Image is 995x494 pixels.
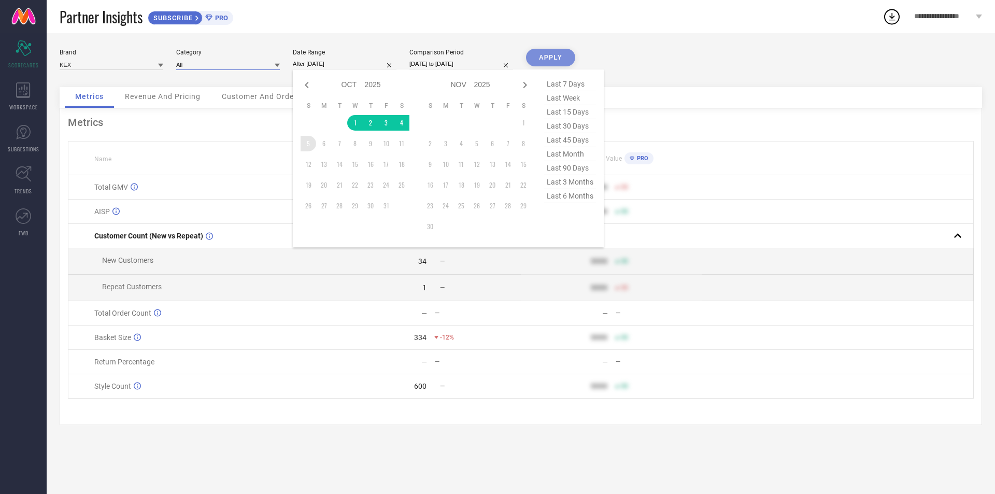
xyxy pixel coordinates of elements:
input: Select date range [293,59,396,69]
td: Tue Oct 21 2025 [332,177,347,193]
td: Mon Oct 20 2025 [316,177,332,193]
td: Thu Oct 30 2025 [363,198,378,214]
td: Sun Nov 30 2025 [422,219,438,234]
td: Sat Oct 04 2025 [394,115,409,131]
td: Fri Oct 03 2025 [378,115,394,131]
td: Sat Nov 08 2025 [516,136,531,151]
span: — [440,258,445,265]
td: Tue Nov 04 2025 [453,136,469,151]
div: 34 [418,257,427,265]
span: Style Count [94,382,131,390]
div: 9999 [591,382,607,390]
td: Mon Nov 17 2025 [438,177,453,193]
td: Mon Oct 06 2025 [316,136,332,151]
td: Wed Nov 12 2025 [469,157,485,172]
th: Sunday [422,102,438,110]
td: Sat Nov 22 2025 [516,177,531,193]
span: last 90 days [544,161,596,175]
span: Total GMV [94,183,128,191]
div: 9999 [591,284,607,292]
td: Sat Oct 18 2025 [394,157,409,172]
span: last 3 months [544,175,596,189]
td: Wed Oct 08 2025 [347,136,363,151]
td: Tue Nov 11 2025 [453,157,469,172]
span: PRO [212,14,228,22]
td: Fri Nov 21 2025 [500,177,516,193]
span: Name [94,156,111,163]
td: Thu Oct 16 2025 [363,157,378,172]
span: last 30 days [544,119,596,133]
span: last 15 days [544,105,596,119]
th: Wednesday [347,102,363,110]
th: Saturday [394,102,409,110]
div: 1 [422,284,427,292]
span: Partner Insights [60,6,143,27]
span: last 6 months [544,189,596,203]
div: Previous month [301,79,313,91]
span: Repeat Customers [102,283,162,291]
td: Mon Nov 03 2025 [438,136,453,151]
span: Customer And Orders [222,92,301,101]
td: Thu Nov 13 2025 [485,157,500,172]
span: WORKSPACE [9,103,38,111]
td: Thu Nov 06 2025 [485,136,500,151]
span: SUBSCRIBE [148,14,195,22]
td: Wed Oct 15 2025 [347,157,363,172]
a: SUBSCRIBEPRO [148,8,233,25]
td: Tue Oct 14 2025 [332,157,347,172]
td: Thu Nov 20 2025 [485,177,500,193]
div: 9999 [591,333,607,342]
th: Friday [378,102,394,110]
th: Monday [438,102,453,110]
th: Saturday [516,102,531,110]
th: Monday [316,102,332,110]
span: last week [544,91,596,105]
td: Fri Nov 07 2025 [500,136,516,151]
span: — [440,383,445,390]
div: — [421,309,427,317]
span: Basket Size [94,333,131,342]
span: last month [544,147,596,161]
th: Tuesday [453,102,469,110]
th: Thursday [485,102,500,110]
div: Open download list [883,7,901,26]
span: Metrics [75,92,104,101]
th: Friday [500,102,516,110]
td: Thu Nov 27 2025 [485,198,500,214]
span: Revenue And Pricing [125,92,201,101]
div: 600 [414,382,427,390]
span: SCORECARDS [8,61,39,69]
td: Mon Oct 13 2025 [316,157,332,172]
input: Select comparison period [409,59,513,69]
div: Date Range [293,49,396,56]
span: SUGGESTIONS [8,145,39,153]
div: — [435,309,520,317]
span: 50 [621,208,628,215]
span: New Customers [102,256,153,264]
td: Wed Oct 22 2025 [347,177,363,193]
td: Fri Oct 17 2025 [378,157,394,172]
td: Sat Nov 01 2025 [516,115,531,131]
td: Thu Oct 09 2025 [363,136,378,151]
td: Sun Oct 12 2025 [301,157,316,172]
td: Thu Oct 02 2025 [363,115,378,131]
td: Fri Oct 10 2025 [378,136,394,151]
div: Next month [519,79,531,91]
span: 50 [621,184,628,191]
td: Sat Nov 15 2025 [516,157,531,172]
td: Fri Oct 24 2025 [378,177,394,193]
th: Wednesday [469,102,485,110]
div: — [421,358,427,366]
span: Return Percentage [94,358,154,366]
span: TRENDS [15,187,32,195]
td: Mon Nov 24 2025 [438,198,453,214]
td: Wed Oct 01 2025 [347,115,363,131]
td: Sun Oct 26 2025 [301,198,316,214]
div: Brand [60,49,163,56]
td: Fri Oct 31 2025 [378,198,394,214]
td: Tue Oct 28 2025 [332,198,347,214]
td: Wed Nov 19 2025 [469,177,485,193]
td: Sun Nov 02 2025 [422,136,438,151]
span: 50 [621,284,628,291]
span: 50 [621,258,628,265]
